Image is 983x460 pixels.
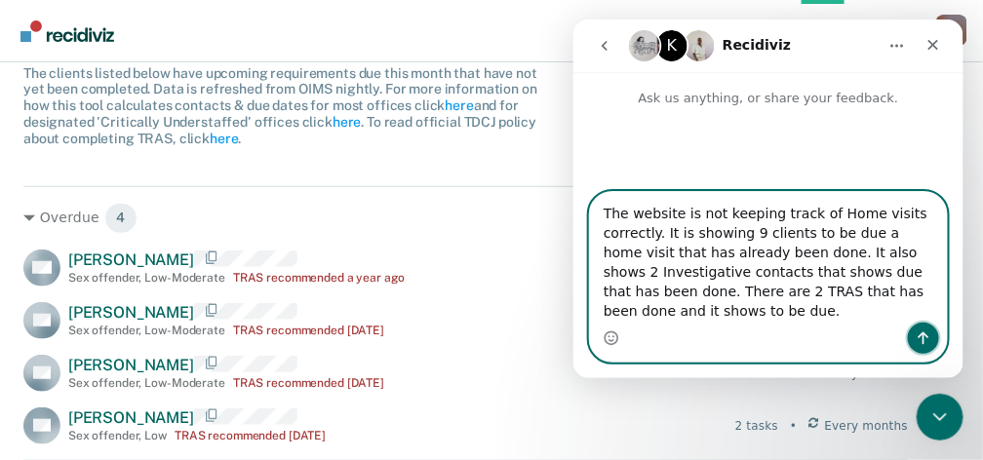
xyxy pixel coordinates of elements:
[23,65,537,146] span: The clients listed below have upcoming requirements due this month that have not yet been complet...
[825,417,909,435] span: Every months
[23,203,908,234] div: Overdue 4
[233,376,384,390] div: TRAS recommended [DATE]
[68,376,225,390] div: Sex offender , Low-Moderate
[210,131,238,146] a: here
[790,417,797,435] div: •
[68,429,167,442] div: Sex offender , Low
[917,394,963,441] iframe: Intercom live chat
[175,429,326,442] div: TRAS recommended [DATE]
[936,15,967,46] button: Profile dropdown button
[573,19,963,378] iframe: Intercom live chat
[68,271,225,285] div: Sex offender , Low-Moderate
[68,303,194,322] span: [PERSON_NAME]
[445,97,473,113] a: here
[68,324,225,337] div: Sex offender , Low-Moderate
[936,15,967,46] div: B M
[20,20,114,42] img: Recidiviz
[233,271,405,285] div: TRAS recommended a year ago
[68,356,194,374] span: [PERSON_NAME]
[68,408,194,427] span: [PERSON_NAME]
[233,324,384,337] div: TRAS recommended [DATE]
[735,417,778,435] div: 2 tasks
[104,203,138,234] span: 4
[68,250,194,269] span: [PERSON_NAME]
[333,114,361,130] a: here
